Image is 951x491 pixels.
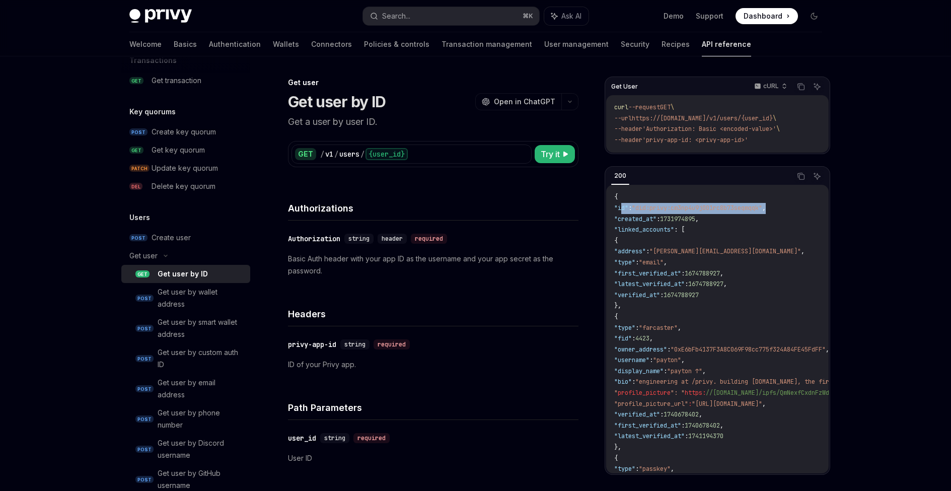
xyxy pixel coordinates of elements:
span: 1731974895 [660,215,695,223]
span: "created_at" [614,215,656,223]
span: : [632,378,635,386]
span: POST [135,325,154,332]
span: , [720,422,723,430]
span: 'Authorization: Basic <encoded-value>' [642,125,776,133]
h5: Users [129,212,150,224]
span: : [685,280,688,288]
button: Search...⌘K [363,7,539,25]
span: "type" [614,465,635,473]
span: DEL [129,183,142,190]
span: : [656,215,660,223]
div: required [411,234,447,244]
span: GET [135,270,150,278]
a: POSTGet user by phone number [121,404,250,434]
span: Dashboard [744,11,782,21]
span: { [614,313,618,321]
a: Security [621,32,649,56]
span: Ask AI [561,11,581,21]
span: { [614,193,618,201]
a: POSTGet user by Discord username [121,434,250,464]
h4: Path Parameters [288,401,578,414]
span: "latest_verified_at" [614,432,685,440]
span: , [681,356,685,364]
button: Toggle dark mode [806,8,822,24]
span: GET [129,77,143,85]
div: Get user by wallet address [158,286,244,310]
span: }, [614,302,621,310]
span: : [685,432,688,440]
span: "profile_picture_url" [614,400,688,408]
span: "linked_accounts" [614,226,674,234]
div: Get user by custom auth ID [158,346,244,371]
span: : [688,400,692,408]
a: Demo [664,11,684,21]
div: Authorization [288,234,340,244]
button: Ask AI [811,170,824,183]
span: --header [614,125,642,133]
span: \ [776,125,780,133]
span: --header [614,136,642,144]
span: , [801,247,804,255]
span: POST [129,128,148,136]
span: POST [135,295,154,302]
div: Get user by ID [158,268,208,280]
a: POSTGet user by custom auth ID [121,343,250,374]
span: }, [614,443,621,451]
p: Get a user by user ID. [288,115,578,129]
span: POST [135,355,154,363]
span: : [660,410,664,418]
span: : [667,345,671,354]
button: Ask AI [544,7,589,25]
span: { [614,237,618,245]
span: 'privy-app-id: <privy-app-id>' [642,136,748,144]
div: required [353,433,390,443]
span: " [614,389,618,397]
span: curl [614,103,628,111]
h5: Key quorums [129,106,176,118]
a: Transaction management [442,32,532,56]
a: POSTGet user by wallet address [121,283,250,313]
span: : [635,324,639,332]
a: Dashboard [736,8,798,24]
div: 200 [611,170,629,182]
span: PATCH [129,165,150,172]
span: : [635,258,639,266]
span: "owner_address" [614,345,667,354]
span: \ [671,103,674,111]
span: "first_verified_at" [614,269,681,277]
a: Recipes [662,32,690,56]
a: GETGet user by ID [121,265,250,283]
span: 4423 [635,334,649,342]
span: "verified_at" [614,410,660,418]
span: GET [129,147,143,154]
span: : [628,204,632,212]
div: Get user by smart wallet address [158,316,244,340]
span: header [382,235,403,243]
span: 1674788927 [688,280,723,288]
span: "latest_verified_at" [614,280,685,288]
span: : [632,334,635,342]
span: , [699,410,702,418]
span: : [646,247,649,255]
a: Support [696,11,723,21]
div: required [374,339,410,349]
span: \ [773,114,776,122]
div: Delete key quorum [152,180,215,192]
a: User management [544,32,609,56]
span: , [826,345,829,354]
span: "address" [614,247,646,255]
span: "farcaster" [639,324,678,332]
span: "first_verified_at" [614,422,681,430]
span: : [635,465,639,473]
div: Search... [382,10,410,22]
span: POST [135,476,154,483]
div: Get user by email address [158,377,244,401]
span: string [324,434,345,442]
div: privy-app-id [288,339,336,349]
span: , [695,215,699,223]
h4: Authorizations [288,201,578,215]
div: GET [295,148,316,160]
div: v1 [325,149,333,159]
a: POSTGet user by smart wallet address [121,313,250,343]
span: POST [129,234,148,242]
